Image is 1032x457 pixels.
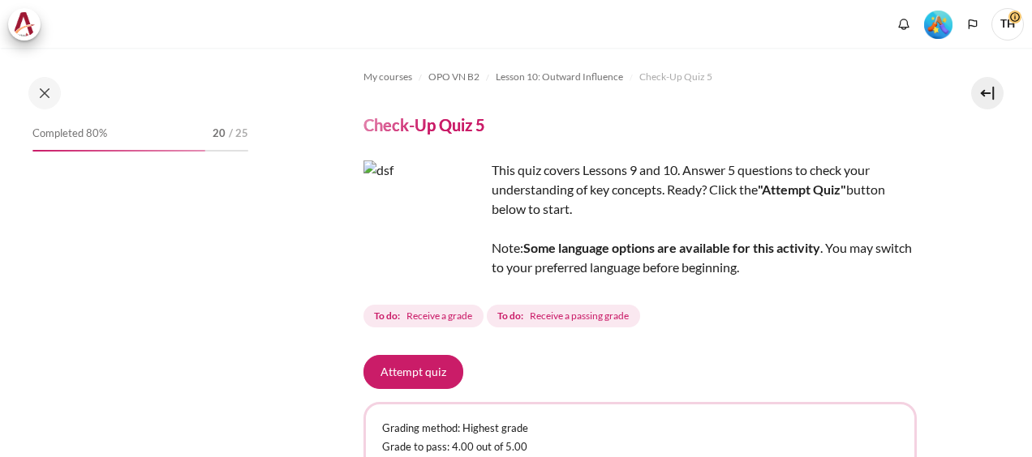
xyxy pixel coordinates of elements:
[8,8,49,41] a: Architeck Architeck
[363,67,412,87] a: My courses
[229,126,248,142] span: / 25
[991,8,1024,41] span: TH
[758,182,846,197] strong: "Attempt Quiz"
[363,301,643,331] div: Completion requirements for Check-Up Quiz 5
[924,9,952,39] div: Level #5
[892,12,916,36] div: Show notification window with no new notifications
[32,150,205,152] div: 80%
[428,70,479,84] span: OPO VN B2
[13,12,36,36] img: Architeck
[363,355,463,389] button: Attempt quiz
[496,70,623,84] span: Lesson 10: Outward Influence
[382,439,898,455] p: Grade to pass: 4.00 out of 5.00
[530,309,629,323] span: Receive a passing grade
[363,160,485,282] img: dsf
[428,67,479,87] a: OPO VN B2
[918,9,959,39] a: Level #5
[32,126,107,142] span: Completed 80%
[961,12,985,36] button: Languages
[363,160,917,277] div: This quiz covers Lessons 9 and 10. Answer 5 questions to check your understanding of key concepts...
[363,114,485,135] h4: Check-Up Quiz 5
[496,67,623,87] a: Lesson 10: Outward Influence
[382,421,898,437] p: Grading method: Highest grade
[991,8,1024,41] a: User menu
[523,240,820,255] strong: Some language options are available for this activity
[406,309,472,323] span: Receive a grade
[924,11,952,39] img: Level #5
[363,64,917,90] nav: Navigation bar
[213,126,226,142] span: 20
[639,70,712,84] span: Check-Up Quiz 5
[497,309,523,323] strong: To do:
[374,309,400,323] strong: To do:
[639,67,712,87] a: Check-Up Quiz 5
[363,70,412,84] span: My courses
